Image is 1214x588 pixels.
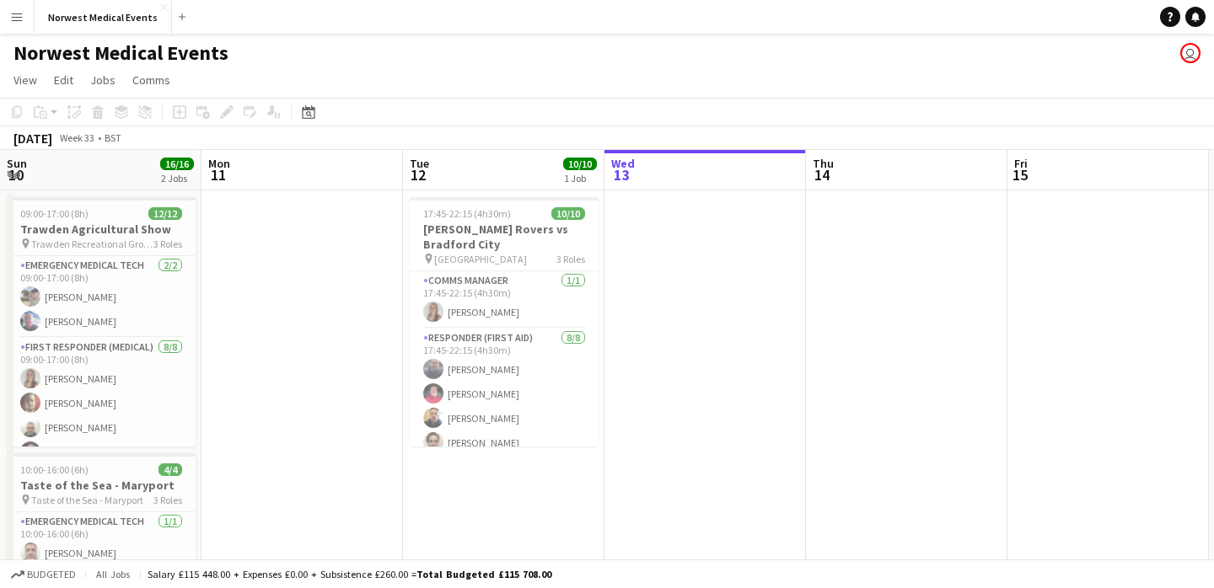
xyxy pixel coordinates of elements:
div: BST [105,131,121,144]
span: 12 [407,165,429,184]
span: Thu [813,156,834,171]
span: 16/16 [160,158,194,170]
button: Norwest Medical Events [35,1,172,34]
span: [GEOGRAPHIC_DATA] [434,253,527,265]
span: Tue [410,156,429,171]
span: 3 Roles [556,253,585,265]
span: Mon [208,156,230,171]
app-card-role: Emergency Medical Tech2/209:00-17:00 (8h)[PERSON_NAME][PERSON_NAME] [7,256,196,338]
div: [DATE] [13,130,52,147]
span: Budgeted [27,569,76,580]
div: Salary £115 448.00 + Expenses £0.00 + Subsistence £260.00 = [148,568,551,580]
span: Trawden Recreational Ground [31,238,153,250]
span: Edit [54,72,73,88]
span: 3 Roles [153,494,182,506]
span: Fri [1014,156,1028,171]
app-card-role: Responder (First Aid)8/817:45-22:15 (4h30m)[PERSON_NAME][PERSON_NAME][PERSON_NAME][PERSON_NAME] [410,329,599,557]
div: 2 Jobs [161,172,193,184]
span: 12/12 [148,207,182,220]
span: Sun [7,156,27,171]
span: 15 [1012,165,1028,184]
span: 4/4 [158,463,182,476]
span: Jobs [90,72,115,88]
span: 11 [206,165,230,184]
app-job-card: 17:45-22:15 (4h30m)10/10[PERSON_NAME] Rovers vs Bradford City [GEOGRAPHIC_DATA]3 RolesComms Manag... [410,197,599,446]
a: Edit [47,69,80,91]
app-job-card: 09:00-17:00 (8h)12/12Trawden Agricultural Show Trawden Recreational Ground3 RolesEmergency Medica... [7,197,196,446]
h3: Taste of the Sea - Maryport [7,478,196,493]
span: 10/10 [551,207,585,220]
app-card-role: Comms Manager1/117:45-22:15 (4h30m)[PERSON_NAME] [410,271,599,329]
a: Comms [126,69,177,91]
span: 10 [4,165,27,184]
app-card-role: Emergency Medical Tech1/110:00-16:00 (6h)[PERSON_NAME] [7,512,196,569]
span: 3 Roles [153,238,182,250]
span: Total Budgeted £115 708.00 [416,568,551,580]
button: Budgeted [8,565,78,584]
span: 10:00-16:00 (6h) [20,463,89,476]
span: Week 33 [56,131,98,144]
a: View [7,69,44,91]
span: View [13,72,37,88]
span: 17:45-22:15 (4h30m) [423,207,511,220]
span: Wed [611,156,635,171]
span: Comms [132,72,170,88]
h1: Norwest Medical Events [13,40,228,66]
a: Jobs [83,69,122,91]
span: Taste of the Sea - Maryport [31,494,143,506]
app-user-avatar: Rory Murphy [1180,43,1201,63]
app-card-role: First Responder (Medical)8/809:00-17:00 (8h)[PERSON_NAME][PERSON_NAME][PERSON_NAME][PERSON_NAME] [7,338,196,566]
span: 09:00-17:00 (8h) [20,207,89,220]
div: 1 Job [564,172,596,184]
h3: [PERSON_NAME] Rovers vs Bradford City [410,222,599,252]
span: 10/10 [563,158,597,170]
span: 13 [609,165,635,184]
span: All jobs [93,568,133,580]
span: 14 [810,165,834,184]
h3: Trawden Agricultural Show [7,222,196,237]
